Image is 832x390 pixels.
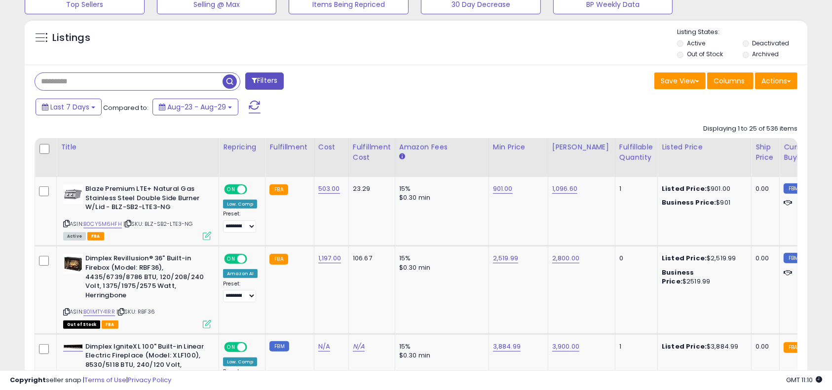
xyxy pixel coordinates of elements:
a: 1,197.00 [318,253,341,263]
div: Low. Comp [223,200,257,209]
div: Ship Price [756,142,775,163]
a: 2,519.99 [493,253,518,263]
div: $0.30 min [399,351,481,360]
span: Columns [714,76,745,86]
a: N/A [318,342,330,352]
div: $901 [662,198,744,207]
div: Fulfillable Quantity [619,142,653,163]
strong: Copyright [10,375,46,385]
div: 0 [619,254,650,263]
div: 23.29 [353,184,387,193]
button: Columns [707,72,754,89]
b: Blaze Premium LTE+ Natural Gas Stainless Steel Double Side Burner W/Lid - BLZ-SB2-LTE3-NG [85,184,205,214]
div: Cost [318,142,344,152]
b: Listed Price: [662,253,707,263]
h5: Listings [52,31,90,45]
span: ON [225,255,237,263]
span: Aug-23 - Aug-29 [167,102,226,112]
div: $0.30 min [399,263,481,272]
div: 1 [619,342,650,351]
img: 41yWkGaYoHL._SL40_.jpg [63,254,83,274]
span: ON [225,185,237,194]
a: Terms of Use [84,375,126,385]
div: $3,884.99 [662,342,744,351]
small: FBM [784,183,803,194]
span: All listings that are currently out of stock and unavailable for purchase on Amazon [63,320,100,329]
b: Listed Price: [662,342,707,351]
div: 0.00 [756,342,772,351]
div: Fulfillment [269,142,309,152]
b: Listed Price: [662,184,707,193]
label: Out of Stock [687,50,723,58]
b: Dimplex Revillusion® 36" Built-in Firebox (Model: RBF36), 4435/6739/8786 BTU, 120/208/240 Volt, 1... [85,254,205,302]
div: 15% [399,254,481,263]
label: Deactivated [752,39,789,47]
div: 15% [399,184,481,193]
span: OFF [246,255,262,263]
div: ASIN: [63,184,211,239]
div: Title [61,142,215,152]
div: 1 [619,184,650,193]
small: FBA [784,342,802,353]
small: FBM [269,341,289,352]
a: 3,884.99 [493,342,521,352]
img: 31RvYndEd+L._SL40_.jpg [63,184,83,204]
span: | SKU: RBF36 [116,308,155,316]
p: Listing States: [677,28,807,37]
div: [PERSON_NAME] [552,142,611,152]
button: Aug-23 - Aug-29 [152,99,238,115]
div: $901.00 [662,184,744,193]
div: $2,519.99 [662,254,744,263]
label: Active [687,39,705,47]
span: FBA [102,320,118,329]
div: Amazon AI [223,269,258,278]
span: Last 7 Days [50,102,89,112]
button: Save View [654,72,706,89]
div: $0.30 min [399,193,481,202]
div: seller snap | | [10,376,171,385]
div: Preset: [223,211,258,233]
a: N/A [353,342,365,352]
span: OFF [246,185,262,194]
div: ASIN: [63,254,211,327]
div: Preset: [223,281,258,303]
div: 0.00 [756,254,772,263]
div: Repricing [223,142,261,152]
div: $2519.99 [662,268,744,286]
div: 15% [399,342,481,351]
button: Last 7 Days [36,99,102,115]
div: Amazon Fees [399,142,485,152]
div: 106.67 [353,254,387,263]
button: Filters [245,72,284,90]
span: All listings currently available for purchase on Amazon [63,232,86,241]
b: Dimplex IgniteXL 100" Built-in Linear Electric Fireplace (Model: XLF100), 8530/5118 BTU, 240/120 ... [85,342,205,381]
div: Min Price [493,142,544,152]
div: Low. Comp [223,357,257,366]
a: B01MTY41RR [83,308,115,316]
small: Amazon Fees. [399,152,405,161]
span: | SKU: BLZ-SB2-LTE3-NG [123,220,193,228]
span: ON [225,343,237,352]
small: FBM [784,253,803,263]
a: B0CY5M6HFH [83,220,122,228]
a: 503.00 [318,184,340,194]
a: 3,900.00 [552,342,579,352]
small: FBA [269,184,288,195]
button: Actions [755,72,797,89]
img: 31T-om-E2cL._SL40_.jpg [63,344,83,349]
span: FBA [87,232,104,241]
a: 1,096.60 [552,184,577,194]
a: 901.00 [493,184,513,194]
label: Archived [752,50,779,58]
div: Fulfillment Cost [353,142,391,163]
span: Compared to: [103,103,149,112]
div: Listed Price [662,142,747,152]
a: Privacy Policy [128,375,171,385]
span: OFF [246,343,262,352]
a: 2,800.00 [552,253,579,263]
b: Business Price: [662,268,694,286]
b: Business Price: [662,198,716,207]
div: 0.00 [756,184,772,193]
div: Displaying 1 to 25 of 536 items [703,124,797,134]
span: 2025-09-6 11:10 GMT [786,375,822,385]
